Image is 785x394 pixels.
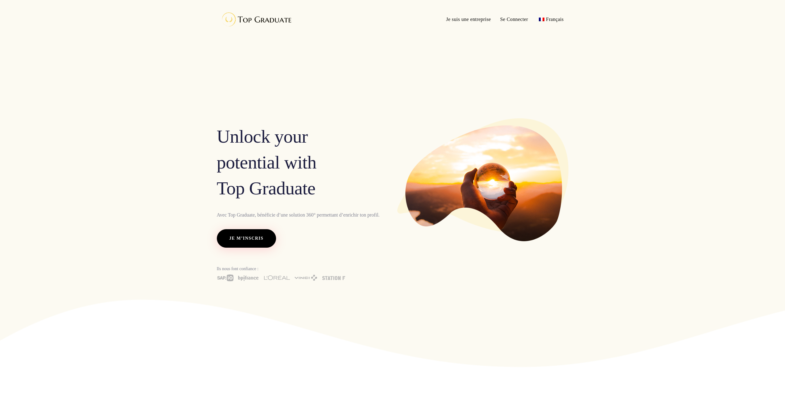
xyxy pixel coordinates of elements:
[217,124,316,201] span: Unlock your potential with Top Graduate
[217,210,388,220] p: Avec Top Graduate, bénéficie d’une solution 360° permettant d’enrichir ton profil.
[446,17,491,22] span: Je suis une entreprise
[229,234,263,242] span: Je m’inscris
[217,9,294,29] img: Top Graduate
[500,17,528,22] span: Se Connecter
[217,265,388,273] p: Ils nous font confiance :
[539,18,544,21] img: Français
[217,229,276,247] a: Je m’inscris
[546,17,564,22] span: Français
